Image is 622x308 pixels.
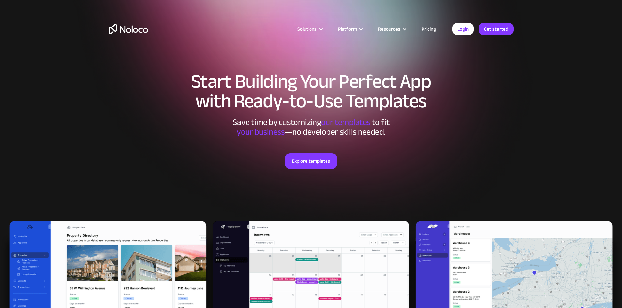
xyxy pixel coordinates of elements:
[109,24,148,34] a: home
[479,23,514,35] a: Get started
[413,25,444,33] a: Pricing
[289,25,330,33] div: Solutions
[213,117,409,137] div: Save time by customizing to fit ‍ —no developer skills needed.
[297,25,317,33] div: Solutions
[109,72,514,111] h1: Start Building Your Perfect App with Ready-to-Use Templates
[452,23,474,35] a: Login
[285,153,337,169] a: Explore templates
[370,25,413,33] div: Resources
[378,25,400,33] div: Resources
[330,25,370,33] div: Platform
[338,25,357,33] div: Platform
[321,114,370,130] span: our templates
[237,124,285,140] span: your business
